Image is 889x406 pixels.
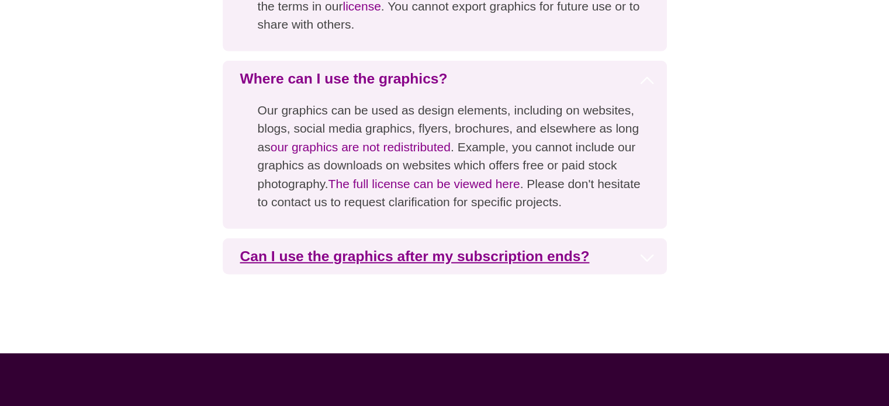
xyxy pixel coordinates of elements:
p: Our graphics can be used as design elements, including on websites, blogs, social media graphics,... [223,97,667,229]
a: our graphics are not redistributed [271,140,451,154]
a: The full license can be viewed here [328,177,520,190]
h3: Where can I use the graphics? [223,61,667,97]
h3: Can I use the graphics after my subscription ends? [223,238,667,275]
